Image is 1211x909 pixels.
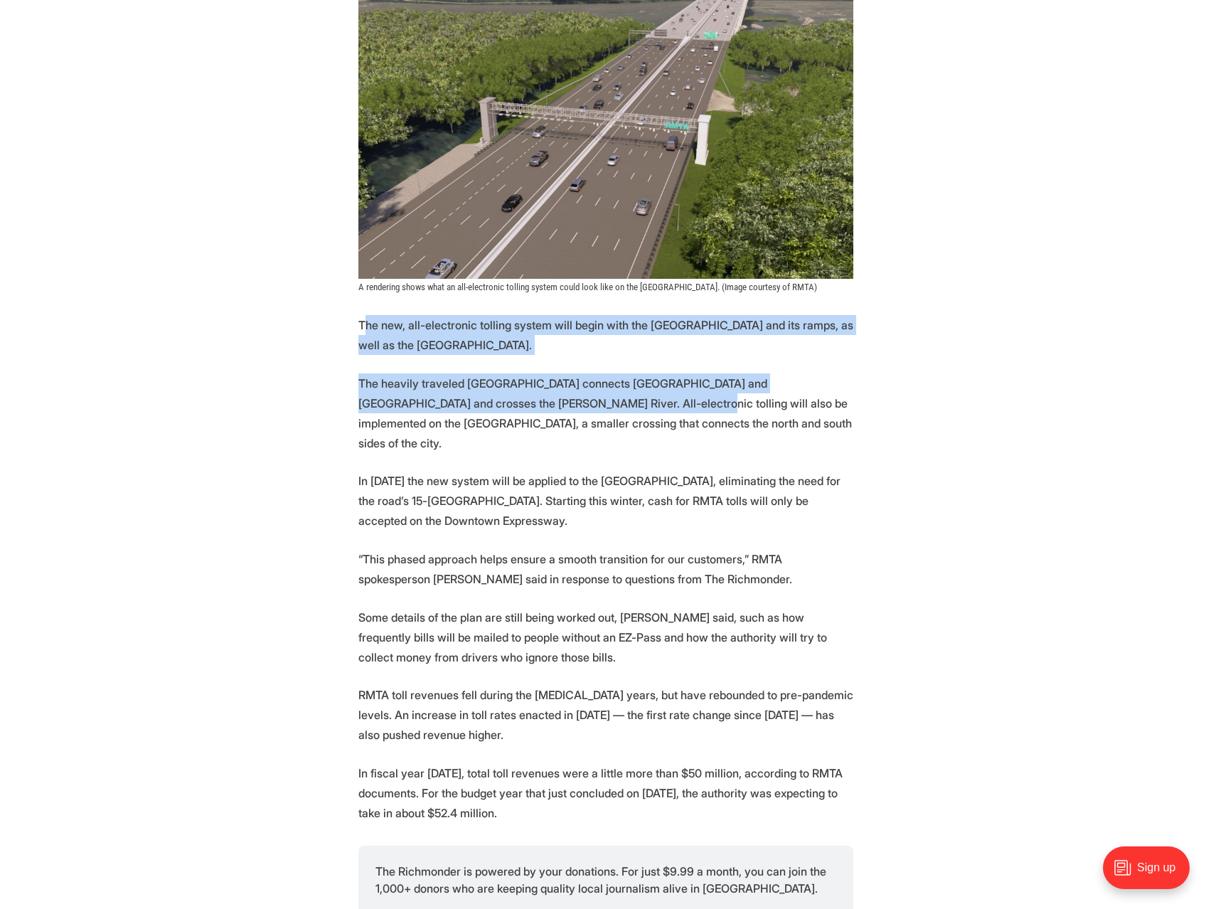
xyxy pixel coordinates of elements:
[358,763,853,823] p: In fiscal year [DATE], total toll revenues were a little more than $50 million, according to RMTA...
[358,373,853,453] p: The heavily traveled [GEOGRAPHIC_DATA] connects [GEOGRAPHIC_DATA] and [GEOGRAPHIC_DATA] and cross...
[358,549,853,589] p: “This phased approach helps ensure a smooth transition for our customers,” RMTA spokesperson [PER...
[358,282,817,292] span: A rendering shows what an all-electronic tolling system could look like on the [GEOGRAPHIC_DATA]....
[375,864,829,895] span: The Richmonder is powered by your donations. For just $9.99 a month, you can join the 1,000+ dono...
[358,607,853,667] p: Some details of the plan are still being worked out, [PERSON_NAME] said, such as how frequently b...
[358,315,853,355] p: The new, all-electronic tolling system will begin with the [GEOGRAPHIC_DATA] and its ramps, as we...
[358,685,853,745] p: RMTA toll revenues fell during the [MEDICAL_DATA] years, but have rebounded to pre-pandemic level...
[358,471,853,531] p: In [DATE] the new system will be applied to the [GEOGRAPHIC_DATA], eliminating the need for the r...
[1091,839,1211,909] iframe: portal-trigger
